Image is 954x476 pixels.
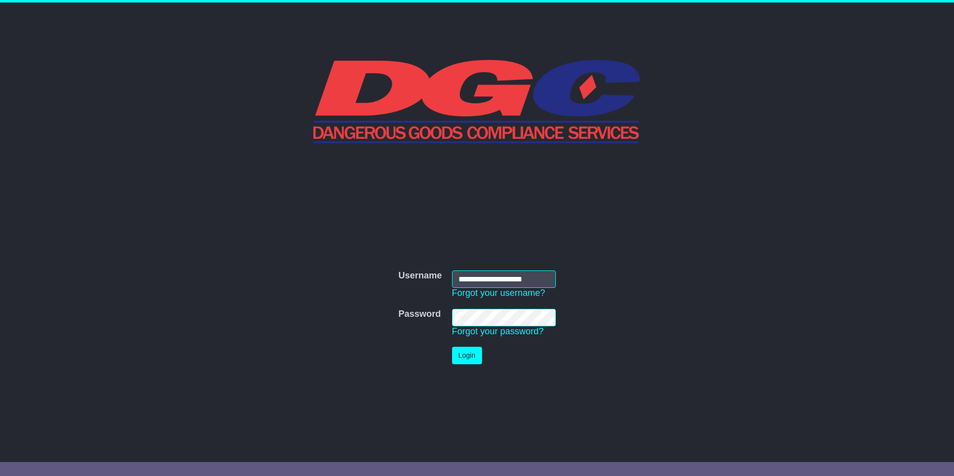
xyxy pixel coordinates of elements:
[313,58,641,143] img: DGC QLD
[452,347,482,364] button: Login
[452,288,545,298] a: Forgot your username?
[452,326,544,336] a: Forgot your password?
[398,270,442,281] label: Username
[398,309,441,320] label: Password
